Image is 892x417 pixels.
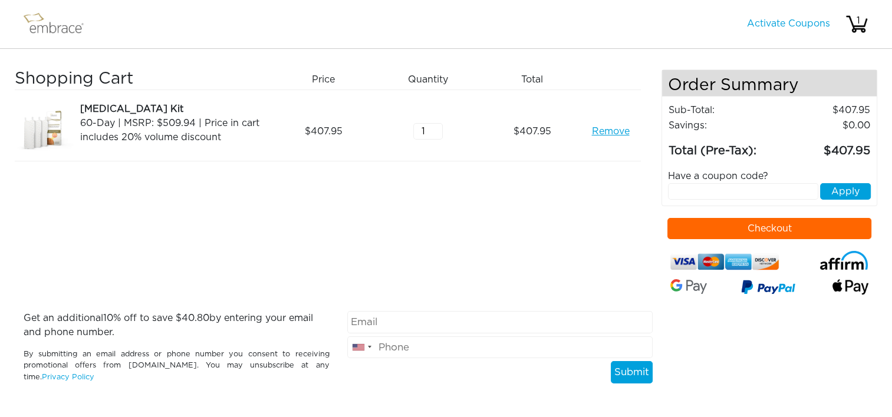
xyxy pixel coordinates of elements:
div: 60-Day | MSRP: $509.94 | Price in cart includes 20% volume discount [80,116,267,144]
a: Remove [591,124,629,138]
img: paypal-v3.png [741,277,795,299]
td: Sub-Total: [668,102,779,118]
button: Submit [611,361,653,383]
a: Privacy Policy [42,373,94,381]
img: fullApplePay.png [832,279,868,294]
div: [MEDICAL_DATA] Kit [80,102,267,116]
p: Get an additional % off to save $ by entering your email and phone number. [24,311,330,339]
div: 1 [847,14,870,28]
td: 407.95 [779,133,871,160]
img: a09f5d18-8da6-11e7-9c79-02e45ca4b85b.jpeg [15,102,74,161]
span: 10 [103,313,113,323]
div: Have a coupon code? [659,169,880,183]
span: 407.95 [514,124,551,138]
td: Total (Pre-Tax): [668,133,779,160]
img: cart [845,12,868,36]
img: logo.png [21,9,97,39]
img: affirm-logo.svg [819,251,868,270]
td: 407.95 [779,102,871,118]
td: Savings : [668,118,779,133]
div: Total [485,69,589,90]
span: 407.95 [305,124,343,138]
div: Price [276,69,380,90]
img: Google-Pay-Logo.svg [670,279,706,293]
span: 40.80 [182,313,209,323]
p: By submitting an email address or phone number you consent to receiving promotional offers from [... [24,349,330,383]
input: Phone [347,336,653,359]
h3: Shopping Cart [15,69,267,90]
img: credit-cards.png [670,251,778,273]
button: Apply [820,183,871,200]
div: United States: +1 [348,337,375,358]
h4: Order Summary [662,70,877,97]
input: Email [347,311,653,333]
a: Activate Coupons [747,19,830,28]
span: Quantity [408,72,448,87]
td: 0.00 [779,118,871,133]
button: Checkout [667,218,871,239]
a: 1 [845,19,868,28]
